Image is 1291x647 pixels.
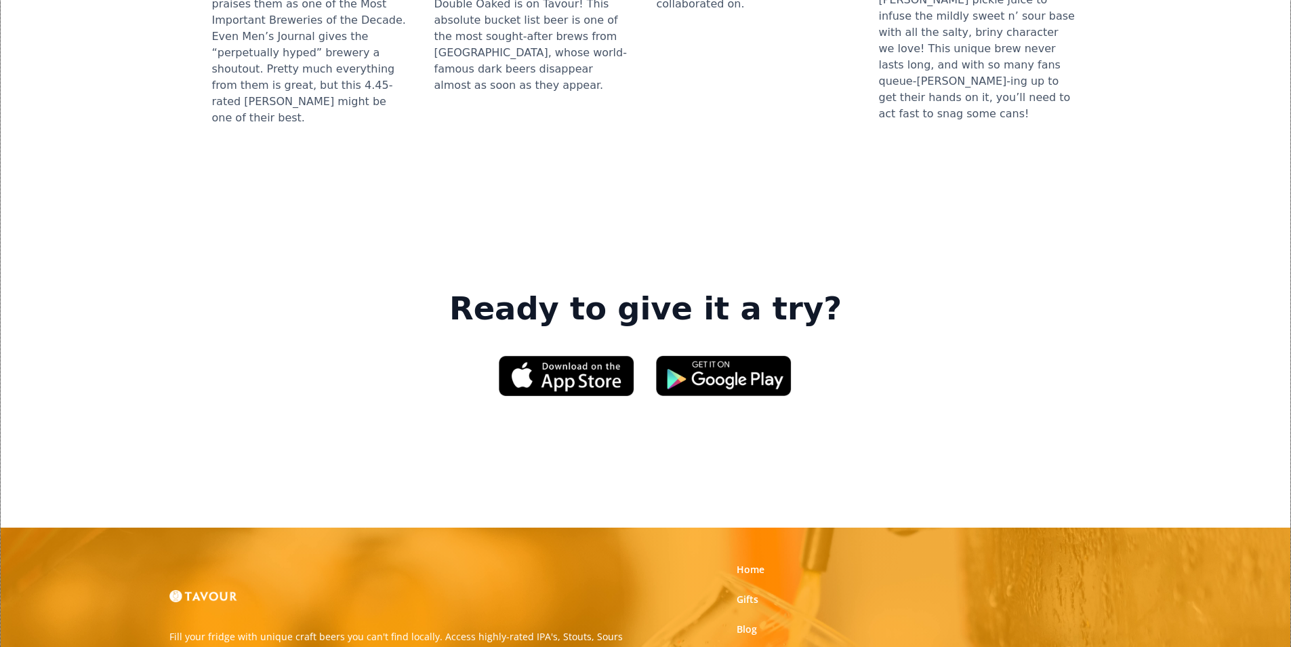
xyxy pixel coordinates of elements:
strong: Ready to give it a try? [449,290,842,328]
a: Blog [737,623,757,636]
a: Home [737,563,764,576]
a: Gifts [737,593,758,606]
